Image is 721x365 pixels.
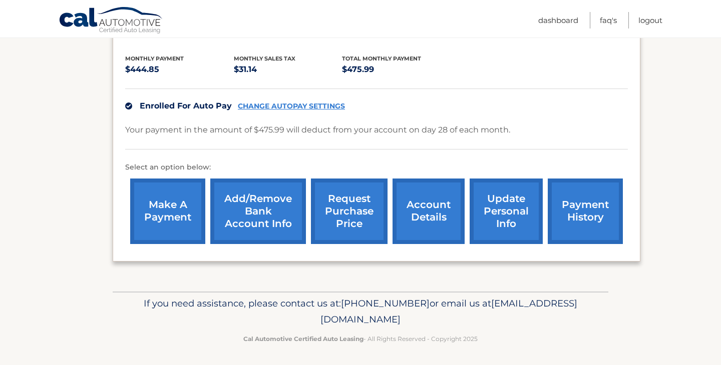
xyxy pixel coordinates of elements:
a: FAQ's [600,12,617,28]
span: Total Monthly Payment [342,55,421,62]
p: - All Rights Reserved - Copyright 2025 [119,333,602,344]
a: Add/Remove bank account info [210,178,306,244]
p: $475.99 [342,62,451,76]
a: Logout [638,12,662,28]
span: Monthly sales Tax [234,55,295,62]
a: payment history [548,178,623,244]
span: Enrolled For Auto Pay [140,101,232,110]
p: Your payment in the amount of $475.99 will deduct from your account on day 28 of each month. [125,123,510,137]
p: If you need assistance, please contact us at: or email us at [119,295,602,327]
a: make a payment [130,178,205,244]
img: check.svg [125,102,132,109]
a: account details [393,178,465,244]
span: Monthly Payment [125,55,184,62]
p: $31.14 [234,62,342,76]
span: [PHONE_NUMBER] [341,297,430,309]
a: Cal Automotive [59,6,164,35]
a: request purchase price [311,178,388,244]
a: CHANGE AUTOPAY SETTINGS [238,102,345,110]
p: $444.85 [125,62,234,76]
a: Dashboard [538,12,578,28]
a: update personal info [470,178,543,244]
p: Select an option below: [125,161,628,173]
strong: Cal Automotive Certified Auto Leasing [243,335,364,342]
